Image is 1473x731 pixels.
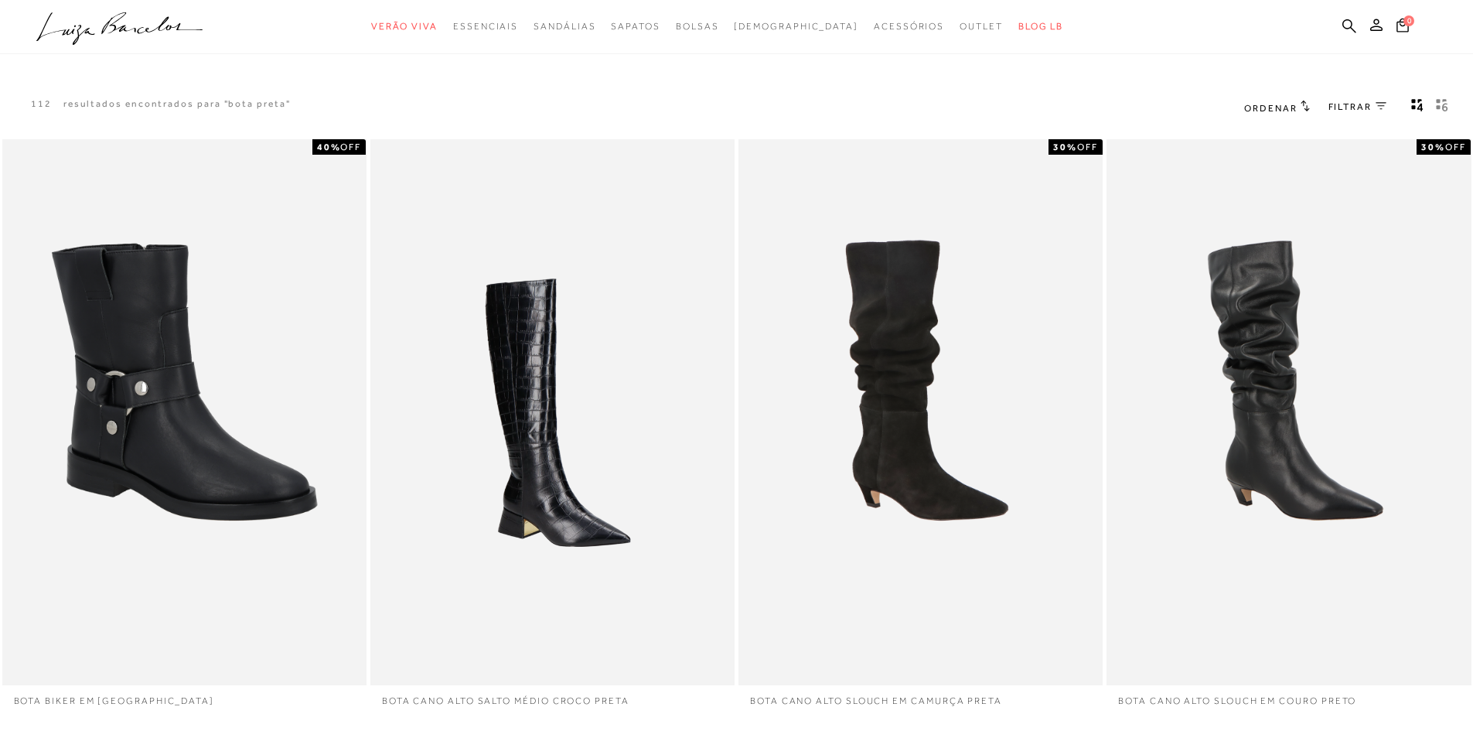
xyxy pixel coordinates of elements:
[453,12,518,41] a: categoryNavScreenReaderText
[676,12,719,41] a: categoryNavScreenReaderText
[4,142,365,684] img: BOTA BIKER EM COURO PRETO
[1431,97,1453,118] button: gridText6Desc
[740,142,1101,684] img: BOTA CANO ALTO SLOUCH EM CAMURÇA PRETA
[370,685,735,708] a: BOTA CANO ALTO SALTO MÉDIO CROCO PRETA
[372,142,733,684] img: BOTA CANO ALTO SALTO MÉDIO CROCO PRETA
[1018,21,1063,32] span: BLOG LB
[874,12,944,41] a: categoryNavScreenReaderText
[371,21,438,32] span: Verão Viva
[63,97,291,111] : resultados encontrados para "bota preta"
[534,21,595,32] span: Sandálias
[611,12,660,41] a: categoryNavScreenReaderText
[31,97,52,111] p: 112
[960,21,1003,32] span: Outlet
[1106,685,1471,708] a: BOTA CANO ALTO SLOUCH EM COURO PRETO
[611,21,660,32] span: Sapatos
[1053,142,1077,152] strong: 30%
[317,142,341,152] strong: 40%
[1244,103,1297,114] span: Ordenar
[371,12,438,41] a: categoryNavScreenReaderText
[534,12,595,41] a: categoryNavScreenReaderText
[2,685,367,708] a: BOTA BIKER EM [GEOGRAPHIC_DATA]
[738,685,1103,708] a: BOTA CANO ALTO SLOUCH EM CAMURÇA PRETA
[1421,142,1445,152] strong: 30%
[1077,142,1098,152] span: OFF
[734,12,858,41] a: noSubCategoriesText
[874,21,944,32] span: Acessórios
[960,12,1003,41] a: categoryNavScreenReaderText
[1403,15,1414,26] span: 0
[340,142,361,152] span: OFF
[1407,97,1428,118] button: Mostrar 4 produtos por linha
[676,21,719,32] span: Bolsas
[1445,142,1466,152] span: OFF
[1328,101,1372,114] span: FILTRAR
[1392,17,1413,38] button: 0
[1018,12,1063,41] a: BLOG LB
[453,21,518,32] span: Essenciais
[1108,142,1469,684] img: BOTA CANO ALTO SLOUCH EM COURO PRETO
[734,21,858,32] span: [DEMOGRAPHIC_DATA]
